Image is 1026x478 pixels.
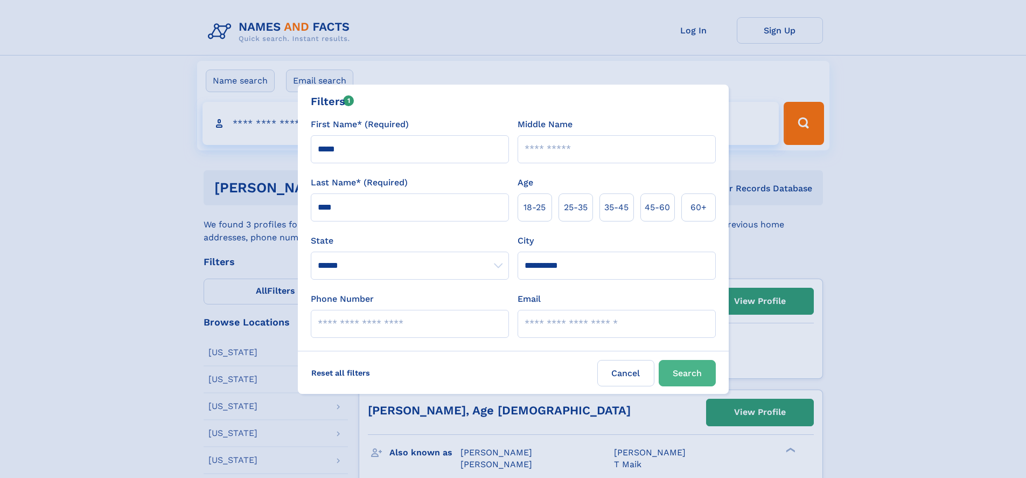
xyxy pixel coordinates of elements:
label: First Name* (Required) [311,118,409,131]
span: 25‑35 [564,201,588,214]
label: Cancel [597,360,654,386]
label: Age [518,176,533,189]
span: 35‑45 [604,201,629,214]
button: Search [659,360,716,386]
label: Email [518,293,541,306]
label: Reset all filters [304,360,377,386]
span: 60+ [690,201,707,214]
span: 18‑25 [524,201,546,214]
label: State [311,234,509,247]
span: 45‑60 [645,201,670,214]
label: Middle Name [518,118,573,131]
div: Filters [311,93,354,109]
label: Phone Number [311,293,374,306]
label: Last Name* (Required) [311,176,408,189]
label: City [518,234,534,247]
